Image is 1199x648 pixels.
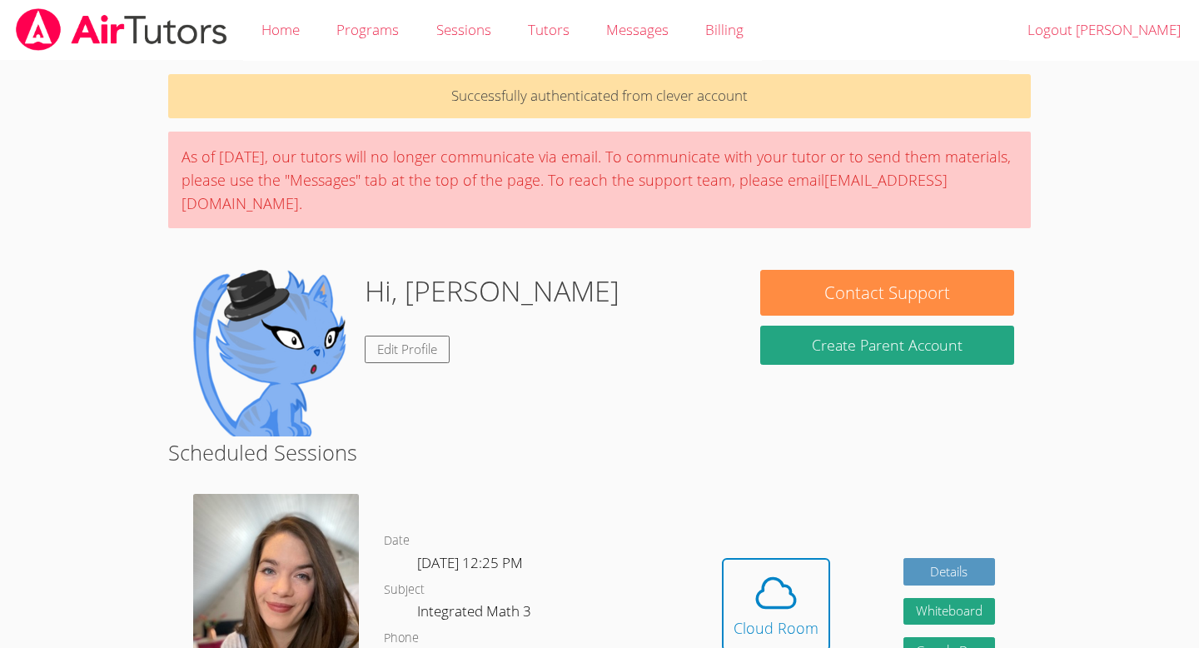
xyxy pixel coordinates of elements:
[168,436,1032,468] h2: Scheduled Sessions
[903,598,995,626] button: Whiteboard
[417,553,523,572] span: [DATE] 12:25 PM
[606,20,669,39] span: Messages
[365,336,450,363] a: Edit Profile
[14,8,229,51] img: airtutors_banner-c4298cdbf04f3fff15de1276eac7730deb9818008684d7c2e4769d2f7ddbe033.png
[384,580,425,601] dt: Subject
[417,600,535,628] dd: Integrated Math 3
[903,558,995,586] a: Details
[384,531,410,551] dt: Date
[185,270,351,436] img: default.png
[365,270,619,312] h1: Hi, [PERSON_NAME]
[734,616,818,640] div: Cloud Room
[760,326,1013,365] button: Create Parent Account
[760,270,1013,316] button: Contact Support
[168,74,1032,118] p: Successfully authenticated from clever account
[168,132,1032,228] div: As of [DATE], our tutors will no longer communicate via email. To communicate with your tutor or ...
